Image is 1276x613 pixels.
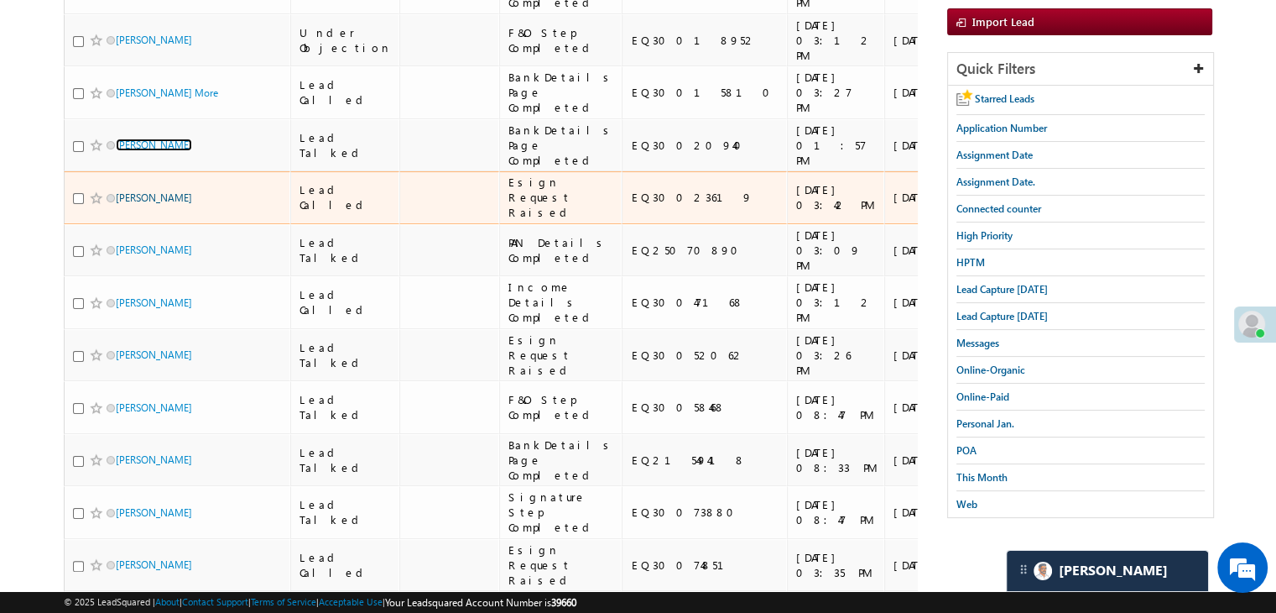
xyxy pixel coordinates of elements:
a: [PERSON_NAME] [116,139,192,151]
img: carter-drag [1017,563,1030,576]
span: Import Lead [972,14,1034,29]
a: [PERSON_NAME] [116,453,192,466]
span: HPTM [956,256,985,269]
span: 39660 [551,596,576,609]
div: EQ30020940 [631,138,779,153]
a: About [155,596,180,607]
div: carter-dragCarter[PERSON_NAME] [1006,550,1209,592]
span: Your Leadsquared Account Number is [385,596,576,609]
div: Lead Called [299,77,392,107]
div: Esign Request Raised [508,542,615,588]
em: Start Chat [228,482,305,505]
img: Carter [1034,562,1052,580]
a: [PERSON_NAME] [116,191,192,204]
div: [DATE] 08:33 PM [796,445,877,475]
div: Lead Talked [299,445,392,475]
div: BankDetails Page Completed [508,437,615,483]
div: PAN Details Completed [508,235,615,265]
span: Starred Leads [975,92,1034,105]
a: Contact Support [182,596,248,607]
div: [DATE] [893,505,987,520]
img: d_60004797649_company_0_60004797649 [29,88,70,110]
div: [DATE] [893,138,987,153]
div: [DATE] [893,295,987,310]
span: POA [956,444,977,457]
span: Web [956,498,977,511]
span: Personal Jan. [956,417,1014,430]
a: [PERSON_NAME] [116,401,192,414]
div: EQ30047168 [631,295,779,310]
div: EQ30074851 [631,558,779,573]
span: Online-Organic [956,364,1025,376]
div: [DATE] [893,453,987,468]
div: [DATE] [893,190,987,205]
div: [DATE] [893,348,987,363]
div: [DATE] [893,400,987,415]
div: Esign Request Raised [508,333,615,378]
div: EQ21549418 [631,453,779,468]
a: [PERSON_NAME] More [116,86,218,99]
a: [PERSON_NAME] [116,558,192,571]
div: Under Objection [299,25,392,55]
div: F&O Step Completed [508,25,615,55]
div: EQ30052062 [631,348,779,363]
div: Income Details Completed [508,280,615,325]
span: Carter [1059,563,1168,579]
div: [DATE] 03:35 PM [796,550,877,580]
div: [DATE] 03:09 PM [796,228,877,273]
div: [DATE] 01:57 PM [796,123,877,168]
div: Esign Request Raised [508,175,615,220]
div: BankDetails Page Completed [508,123,615,168]
div: F&O Step Completed [508,392,615,422]
div: Lead Called [299,287,392,317]
div: Lead Called [299,550,392,580]
div: [DATE] [893,243,987,258]
div: [DATE] [893,33,987,48]
a: [PERSON_NAME] [116,34,192,46]
div: [DATE] [893,85,987,100]
span: High Priority [956,229,1013,242]
a: [PERSON_NAME] [116,296,192,309]
a: [PERSON_NAME] [116,244,192,256]
div: Signature Step Completed [508,490,615,535]
div: [DATE] 03:42 PM [796,182,877,212]
div: [DATE] [893,558,987,573]
div: EQ30073880 [631,505,779,520]
div: [DATE] 03:12 PM [796,280,877,325]
span: Connected counter [956,202,1041,215]
div: [DATE] 08:47 PM [796,392,877,422]
span: © 2025 LeadSquared | | | | | [64,595,576,610]
a: [PERSON_NAME] [116,506,192,519]
span: Lead Capture [DATE] [956,310,1048,322]
span: Messages [956,337,999,349]
div: EQ30018952 [631,33,779,48]
div: Lead Called [299,182,392,212]
div: Lead Talked [299,340,392,370]
a: [PERSON_NAME] [116,348,192,361]
textarea: Type your message and hit 'Enter' [22,155,306,467]
span: Assignment Date. [956,176,1035,188]
div: [DATE] 03:26 PM [796,333,877,378]
div: Quick Filters [948,53,1213,86]
div: Lead Talked [299,392,392,422]
div: EQ25070890 [631,243,779,258]
div: [DATE] 08:47 PM [796,497,877,527]
div: Minimize live chat window [275,8,315,49]
div: Lead Talked [299,497,392,527]
div: [DATE] 03:12 PM [796,18,877,63]
div: EQ30015810 [631,85,779,100]
a: Terms of Service [251,596,316,607]
span: Assignment Date [956,149,1033,161]
div: EQ30023619 [631,190,779,205]
span: Application Number [956,122,1047,134]
span: Lead Capture [DATE] [956,283,1048,296]
div: Lead Talked [299,130,392,160]
div: EQ30058468 [631,400,779,415]
div: Lead Talked [299,235,392,265]
a: Acceptable Use [319,596,383,607]
span: Online-Paid [956,390,1009,403]
span: This Month [956,471,1008,484]
div: Chat with us now [87,88,282,110]
div: [DATE] 03:27 PM [796,70,877,115]
div: BankDetails Page Completed [508,70,615,115]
